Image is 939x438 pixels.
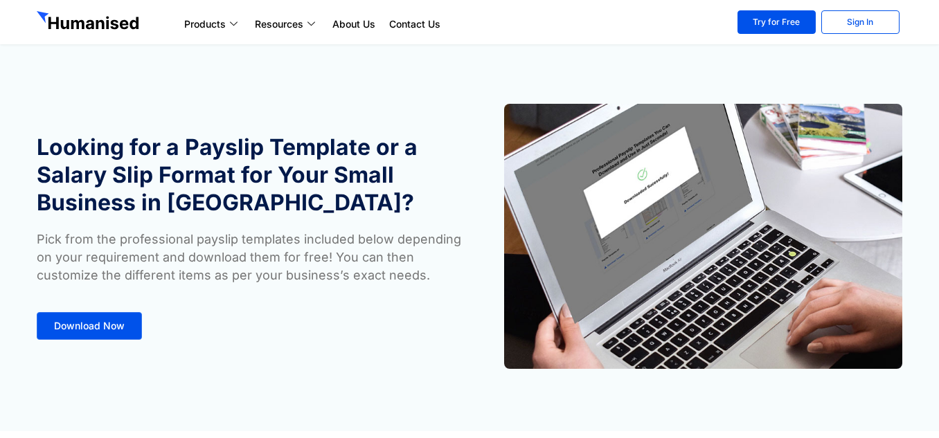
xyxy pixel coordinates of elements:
a: Try for Free [737,10,816,34]
a: Sign In [821,10,900,34]
img: GetHumanised Logo [37,11,142,33]
a: Products [177,16,248,33]
p: Pick from the professional payslip templates included below depending on your requirement and dow... [37,230,463,284]
a: Download Now [37,312,142,340]
a: Resources [248,16,325,33]
a: About Us [325,16,382,33]
span: Download Now [54,321,125,331]
a: Contact Us [382,16,447,33]
h1: Looking for a Payslip Template or a Salary Slip Format for Your Small Business in [GEOGRAPHIC_DATA]? [37,134,463,217]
